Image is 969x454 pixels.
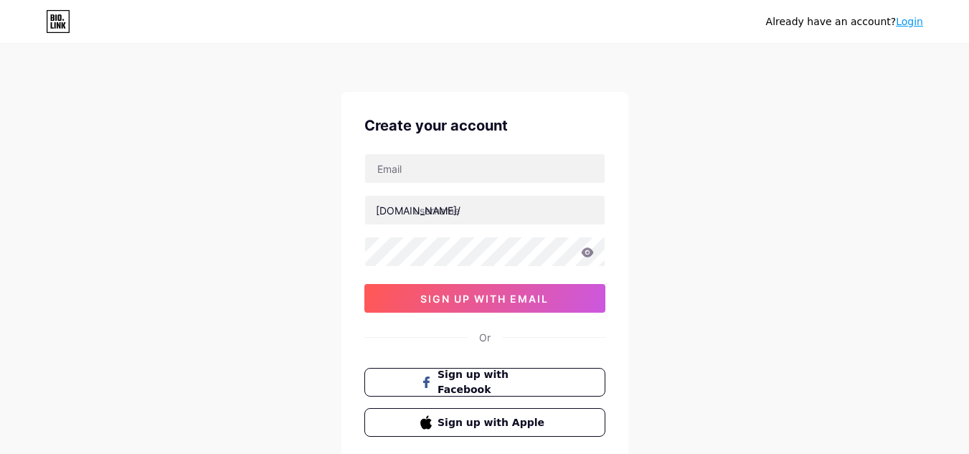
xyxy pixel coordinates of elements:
button: sign up with email [364,284,605,313]
span: Sign up with Apple [438,415,549,430]
button: Sign up with Apple [364,408,605,437]
div: Create your account [364,115,605,136]
div: Or [479,330,491,345]
input: username [365,196,605,224]
div: [DOMAIN_NAME]/ [376,203,460,218]
button: Sign up with Facebook [364,368,605,397]
div: Already have an account? [766,14,923,29]
span: Sign up with Facebook [438,367,549,397]
input: Email [365,154,605,183]
a: Login [896,16,923,27]
span: sign up with email [420,293,549,305]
